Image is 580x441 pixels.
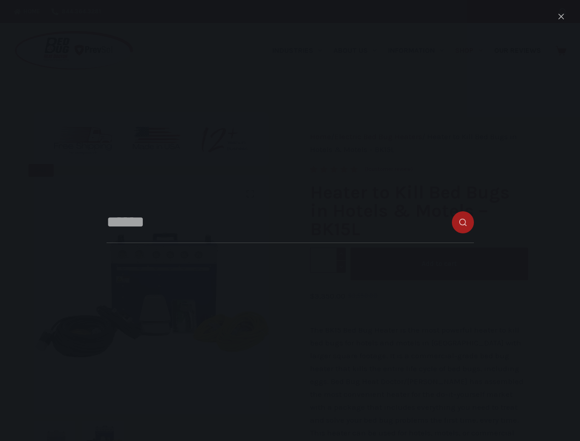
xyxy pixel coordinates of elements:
[310,183,528,238] h1: Heater to Kill Bed Bugs in Hotels & Motels – BK15L
[310,248,346,273] input: Product quantity
[310,291,345,300] bdi: 3,350.00
[383,23,450,78] a: Information
[348,292,352,299] span: $
[14,30,134,71] img: Prevsol/Bed Bug Heat Doctor
[28,164,54,177] span: SALE
[310,166,316,180] span: 1
[350,248,528,280] button: Add to cart
[310,130,528,156] nav: Breadcrumb
[334,132,422,141] a: Electric Bed Bug Heaters
[310,132,331,141] a: Home
[365,165,413,174] a: (1customer review)
[310,166,359,173] div: Rated 5.00 out of 5
[488,23,546,78] a: Our Reviews
[310,166,359,215] span: Rated out of 5 based on customer rating
[241,185,259,203] a: View full-screen image gallery
[266,23,327,78] a: Industries
[327,23,382,78] a: About Us
[310,291,315,300] span: $
[348,292,377,299] bdi: 3,550.00
[450,23,488,78] a: Shop
[559,8,566,15] button: Search
[266,23,546,78] nav: Primary
[366,166,368,172] span: 1
[7,4,35,31] button: Open LiveChat chat widget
